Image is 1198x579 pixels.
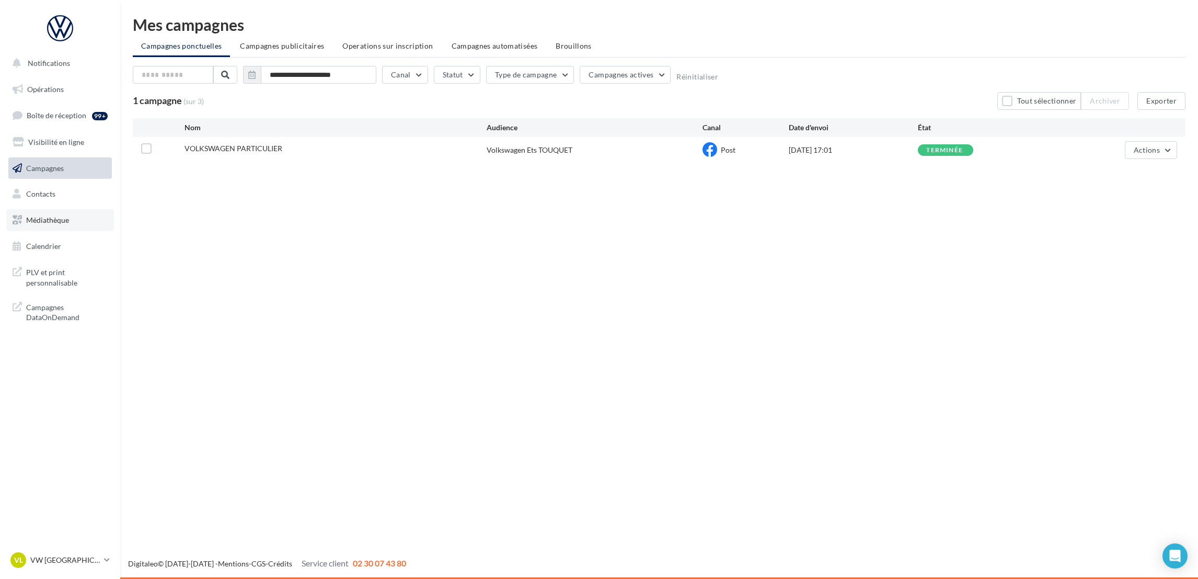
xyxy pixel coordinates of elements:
button: Type de campagne [486,66,574,84]
span: (sur 3) [183,96,204,107]
span: Opérations [27,85,64,94]
a: Mentions [218,559,249,568]
div: Nom [185,122,487,133]
span: Notifications [28,59,70,67]
span: Campagnes automatisées [452,41,538,50]
div: Volkswagen Ets TOUQUET [487,145,572,155]
span: Médiathèque [26,215,69,224]
a: Contacts [6,183,114,205]
p: VW [GEOGRAPHIC_DATA] [30,555,100,565]
a: PLV et print personnalisable [6,261,114,292]
span: Campagnes [26,163,64,172]
span: Campagnes publicitaires [240,41,324,50]
a: Campagnes [6,157,114,179]
button: Notifications [6,52,110,74]
button: Campagnes actives [580,66,671,84]
span: © [DATE]-[DATE] - - - [128,559,406,568]
a: Visibilité en ligne [6,131,114,153]
span: 1 campagne [133,95,182,106]
span: PLV et print personnalisable [26,265,108,288]
div: [DATE] 17:01 [789,145,918,155]
a: Opérations [6,78,114,100]
div: terminée [926,147,963,154]
span: Post [721,145,735,154]
span: Boîte de réception [27,111,86,120]
button: Canal [382,66,428,84]
span: Actions [1134,145,1160,154]
button: Réinitialiser [676,73,718,81]
span: Campagnes DataOnDemand [26,300,108,323]
div: Audience [487,122,702,133]
span: VOLKSWAGEN PARTICULIER [185,144,282,153]
a: Médiathèque [6,209,114,231]
span: Visibilité en ligne [28,138,84,146]
div: Canal [702,122,789,133]
span: Brouillons [556,41,592,50]
a: Campagnes DataOnDemand [6,296,114,327]
div: 99+ [92,112,108,120]
div: Open Intercom Messenger [1162,543,1188,569]
div: Date d'envoi [789,122,918,133]
span: 02 30 07 43 80 [353,558,406,568]
span: Contacts [26,189,55,198]
a: Boîte de réception99+ [6,104,114,127]
span: Service client [302,558,349,568]
button: Archiver [1081,92,1129,110]
a: CGS [251,559,266,568]
a: Digitaleo [128,559,158,568]
a: VL VW [GEOGRAPHIC_DATA] [8,550,112,570]
span: Operations sur inscription [342,41,433,50]
span: VL [14,555,23,565]
a: Calendrier [6,235,114,257]
button: Actions [1125,141,1177,159]
span: Campagnes actives [589,70,653,79]
button: Tout sélectionner [997,92,1081,110]
a: Crédits [268,559,292,568]
div: Mes campagnes [133,17,1185,32]
button: Exporter [1137,92,1185,110]
button: Statut [434,66,480,84]
div: État [918,122,1047,133]
span: Calendrier [26,242,61,251]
